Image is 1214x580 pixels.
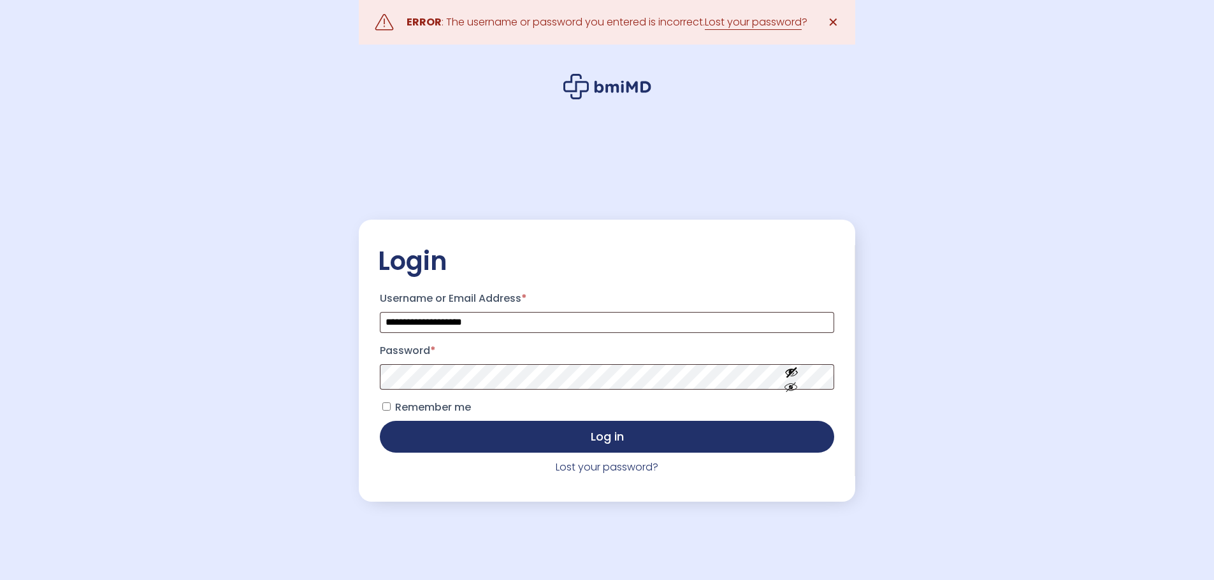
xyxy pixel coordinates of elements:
button: Show password [756,355,827,399]
button: Log in [380,421,834,453]
span: Remember me [395,400,471,414]
label: Username or Email Address [380,288,834,309]
a: Lost your password [705,15,802,30]
label: Password [380,341,834,361]
a: ✕ [820,10,846,35]
span: ✕ [828,13,839,31]
strong: ERROR [407,15,442,29]
div: : The username or password you entered is incorrect. ? [407,13,807,31]
h2: Login [378,245,836,277]
input: Remember me [382,402,391,411]
a: Lost your password? [556,460,658,474]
